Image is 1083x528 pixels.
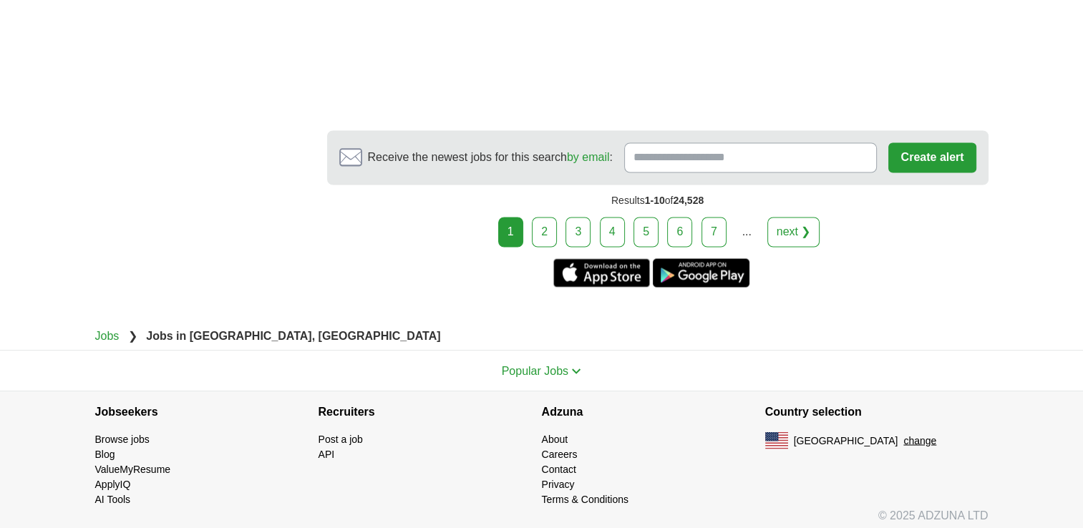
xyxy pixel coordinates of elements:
a: About [542,433,568,444]
img: toggle icon [571,368,581,374]
a: Jobs [95,329,120,341]
a: 7 [701,217,727,247]
button: Create alert [888,142,976,172]
a: Terms & Conditions [542,493,628,504]
a: 3 [565,217,591,247]
a: by email [567,151,610,163]
a: ValueMyResume [95,463,171,474]
div: Results of [327,185,989,217]
img: US flag [765,431,788,449]
a: 4 [600,217,625,247]
span: [GEOGRAPHIC_DATA] [794,433,898,448]
a: AI Tools [95,493,131,504]
div: 1 [498,217,523,247]
a: Browse jobs [95,433,150,444]
h4: Country selection [765,391,989,431]
a: Blog [95,448,115,459]
span: Popular Jobs [502,364,568,376]
a: Contact [542,463,576,474]
strong: Jobs in [GEOGRAPHIC_DATA], [GEOGRAPHIC_DATA] [146,329,440,341]
a: Get the iPhone app [553,258,650,287]
a: 5 [633,217,659,247]
span: 1-10 [645,195,665,206]
a: API [319,448,335,459]
a: 6 [667,217,692,247]
a: Post a job [319,433,363,444]
div: ... [732,217,761,246]
a: ApplyIQ [95,478,131,489]
a: next ❯ [767,217,820,247]
button: change [903,433,936,448]
a: Privacy [542,478,575,489]
a: Careers [542,448,578,459]
span: ❯ [128,329,137,341]
span: 24,528 [673,195,704,206]
a: 2 [532,217,557,247]
span: Receive the newest jobs for this search : [368,149,613,166]
a: Get the Android app [653,258,749,287]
